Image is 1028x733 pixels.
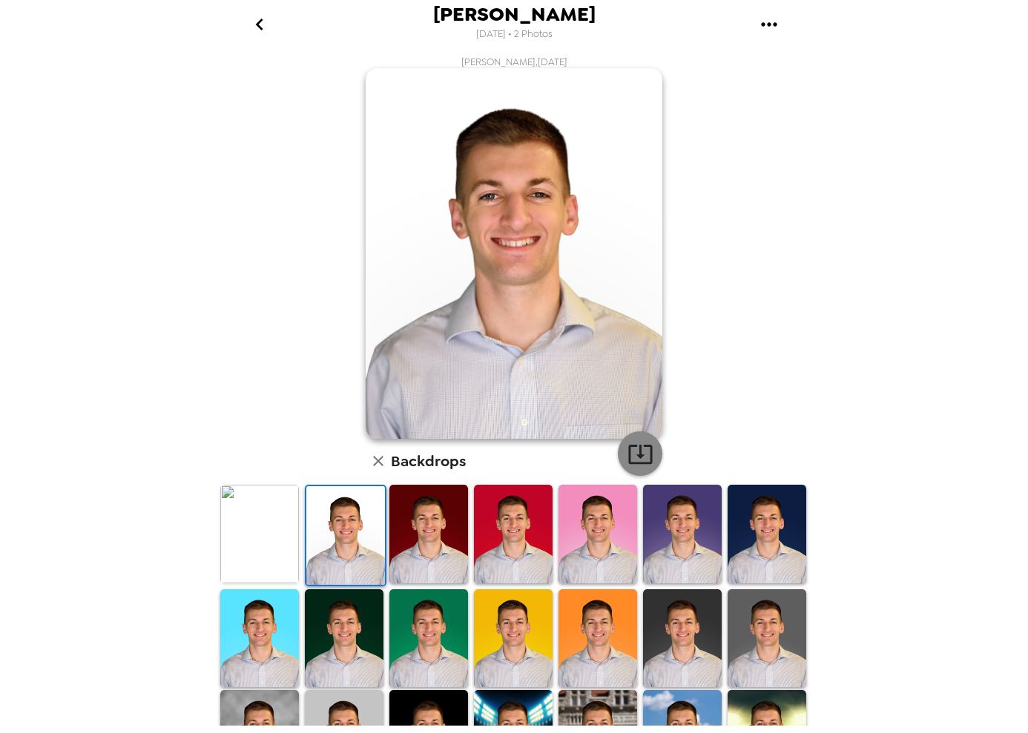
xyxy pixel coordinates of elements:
h6: Backdrops [391,449,466,473]
span: [PERSON_NAME] , [DATE] [461,56,567,68]
img: user [366,68,662,439]
span: [PERSON_NAME] [433,4,596,24]
img: Original [220,485,299,583]
span: [DATE] • 2 Photos [476,24,553,44]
